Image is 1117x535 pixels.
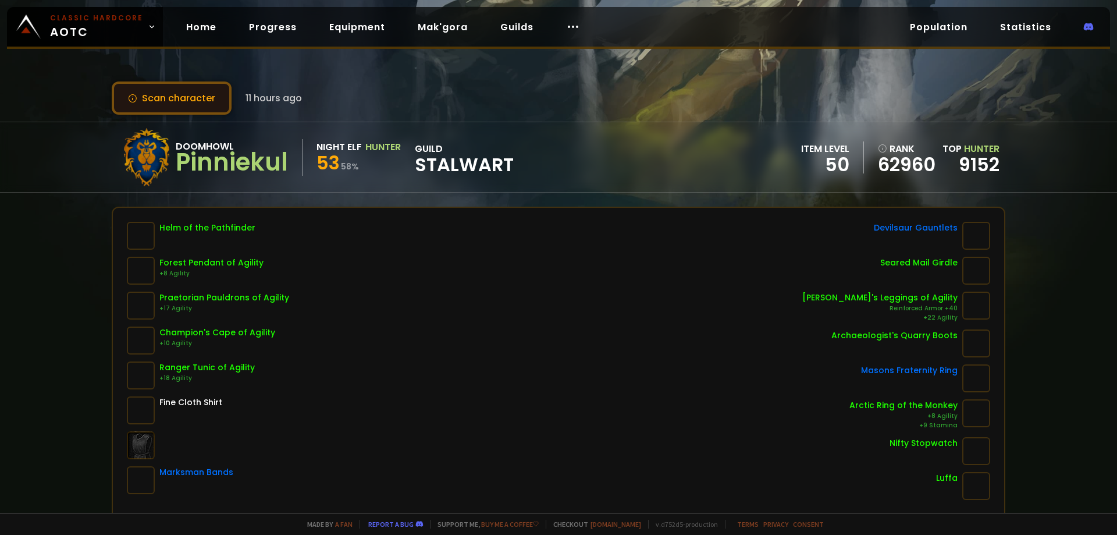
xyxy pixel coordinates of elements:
[430,520,539,529] span: Support me,
[962,472,990,500] img: item-19141
[481,520,539,529] a: Buy me a coffee
[7,7,163,47] a: Classic HardcoreAOTC
[802,304,958,313] div: Reinforced Armor +40
[802,313,958,323] div: +22 Agility
[127,222,155,250] img: item-21317
[159,396,222,409] div: Fine Cloth Shirt
[246,91,302,105] span: 11 hours ago
[341,161,359,172] small: 58 %
[861,364,958,377] div: Masons Fraternity Ring
[365,140,401,154] div: Hunter
[546,520,641,529] span: Checkout
[159,222,255,234] div: Helm of the Pathfinder
[159,292,289,304] div: Praetorian Pauldrons of Agility
[901,15,977,39] a: Population
[127,466,155,494] img: item-18296
[959,151,999,178] a: 9152
[50,13,143,41] span: AOTC
[890,437,958,449] div: Nifty Stopwatch
[316,150,340,176] span: 53
[962,364,990,392] img: item-9533
[240,15,306,39] a: Progress
[159,327,275,339] div: Champion's Cape of Agility
[491,15,543,39] a: Guilds
[368,520,414,529] a: Report a bug
[991,15,1061,39] a: Statistics
[793,520,824,529] a: Consent
[127,396,155,424] img: item-859
[127,327,155,355] img: item-7544
[300,520,353,529] span: Made by
[962,257,990,285] img: item-19125
[316,140,362,154] div: Night Elf
[112,82,232,115] button: Scan character
[127,257,155,285] img: item-12040
[159,304,289,313] div: +17 Agility
[737,520,759,529] a: Terms
[849,399,958,412] div: Arctic Ring of the Monkey
[177,15,226,39] a: Home
[159,339,275,348] div: +10 Agility
[159,362,255,374] div: Ranger Tunic of Agility
[802,292,958,304] div: [PERSON_NAME]'s Leggings of Agility
[176,154,288,171] div: Pinniekul
[880,257,958,269] div: Seared Mail Girdle
[415,156,514,173] span: Stalwart
[159,466,233,479] div: Marksman Bands
[127,362,155,389] img: item-7477
[831,329,958,342] div: Archaeologist's Quarry Boots
[176,139,288,154] div: Doomhowl
[159,269,264,278] div: +8 Agility
[648,520,718,529] span: v. d752d5 - production
[962,222,990,250] img: item-15063
[801,156,849,173] div: 50
[801,141,849,156] div: item level
[159,374,255,383] div: +18 Agility
[50,13,143,23] small: Classic Hardcore
[335,520,353,529] a: a fan
[942,141,999,156] div: Top
[878,156,935,173] a: 62960
[127,292,155,320] img: item-15187
[964,142,999,155] span: Hunter
[320,15,394,39] a: Equipment
[936,472,958,484] div: Luffa
[590,520,641,529] a: [DOMAIN_NAME]
[849,421,958,430] div: +9 Stamina
[159,257,264,269] div: Forest Pendant of Agility
[962,329,990,357] img: item-11908
[849,412,958,421] div: +8 Agility
[962,399,990,427] img: item-12014
[415,141,514,173] div: guild
[962,292,990,320] img: item-9964
[874,222,958,234] div: Devilsaur Gauntlets
[408,15,477,39] a: Mak'gora
[962,437,990,465] img: item-2820
[763,520,788,529] a: Privacy
[878,141,935,156] div: rank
